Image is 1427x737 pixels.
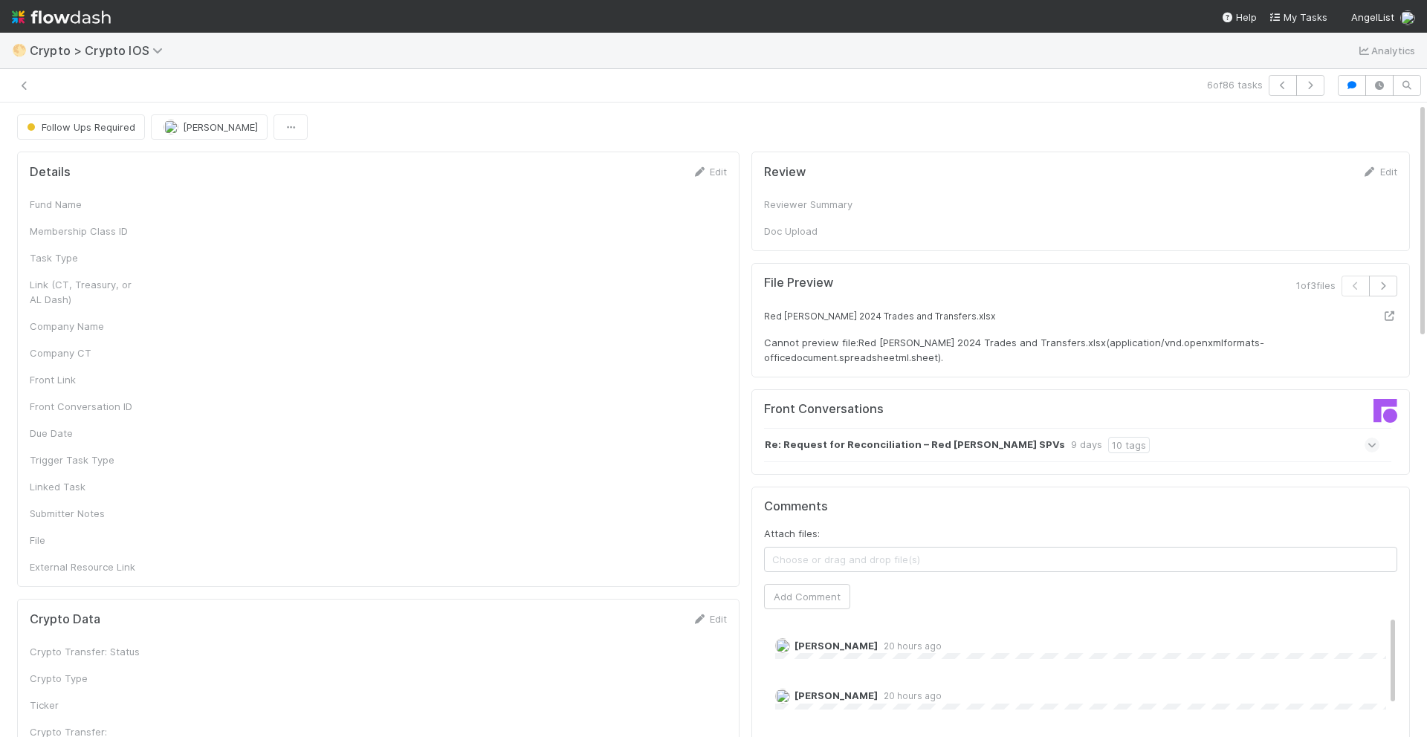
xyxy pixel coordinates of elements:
a: Analytics [1356,42,1415,59]
div: 10 tags [1108,437,1150,453]
h5: Review [764,165,806,180]
small: Red [PERSON_NAME] 2024 Trades and Transfers.xlsx [764,311,995,322]
h5: Front Conversations [764,402,1070,417]
div: Front Link [30,372,141,387]
button: Follow Ups Required [17,114,145,140]
div: 9 days [1071,437,1102,453]
div: Company Name [30,319,141,334]
label: Attach files: [764,526,820,541]
span: [PERSON_NAME] [795,640,878,652]
a: Edit [1362,166,1397,178]
img: avatar_66854b90-094e-431f-b713-6ac88429a2b8.png [775,638,790,653]
span: Follow Ups Required [24,121,135,133]
div: External Resource Link [30,559,141,574]
div: Front Conversation ID [30,399,141,414]
span: 1 of 3 files [1296,278,1336,293]
strong: Re: Request for Reconciliation – Red [PERSON_NAME] SPVs [765,437,1065,453]
a: Edit [692,613,727,625]
span: [PERSON_NAME] [795,689,878,701]
div: Membership Class ID [30,224,141,238]
img: avatar_ad9da010-433a-4b4a-a484-836c288de5e1.png [1400,10,1415,25]
h5: Details [30,165,71,180]
button: [PERSON_NAME] [151,114,268,140]
button: Add Comment [764,584,850,609]
div: Help [1221,10,1257,25]
span: 20 hours ago [878,690,942,701]
div: Fund Name [30,197,141,212]
div: Link (CT, Treasury, or AL Dash) [30,277,141,307]
div: File [30,533,141,548]
h5: Comments [764,499,1397,514]
div: Crypto Type [30,671,141,686]
span: 🌕 [12,44,27,56]
a: Edit [692,166,727,178]
div: Due Date [30,426,141,441]
span: AngelList [1351,11,1394,23]
h5: File Preview [764,276,833,290]
div: Company CT [30,345,141,360]
div: Linked Task [30,479,141,494]
div: Task Type [30,250,141,265]
div: Trigger Task Type [30,452,141,467]
div: Cannot preview file: Red [PERSON_NAME] 2024 Trades and Transfers.xlsx ( application/vnd.openxmlfo... [764,335,1397,365]
div: Ticker [30,698,141,712]
span: 20 hours ago [878,640,942,652]
div: Crypto Transfer: Status [30,644,141,659]
h5: Crypto Data [30,612,100,627]
span: [PERSON_NAME] [183,121,258,133]
img: logo-inverted-e16ddd16eac7371096b0.svg [12,4,111,30]
span: 6 of 86 tasks [1207,77,1263,92]
span: Choose or drag and drop file(s) [765,548,1397,571]
a: My Tasks [1269,10,1327,25]
img: avatar_d89a0a80-047e-40c9-bdc2-a2d44e645fd3.png [775,689,790,704]
div: Submitter Notes [30,506,141,521]
img: avatar_d89a0a80-047e-40c9-bdc2-a2d44e645fd3.png [164,120,178,134]
div: Doc Upload [764,224,876,238]
span: Crypto > Crypto IOS [30,43,170,58]
div: Reviewer Summary [764,197,876,212]
img: front-logo-b4b721b83371efbadf0a.svg [1373,399,1397,423]
span: My Tasks [1269,11,1327,23]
